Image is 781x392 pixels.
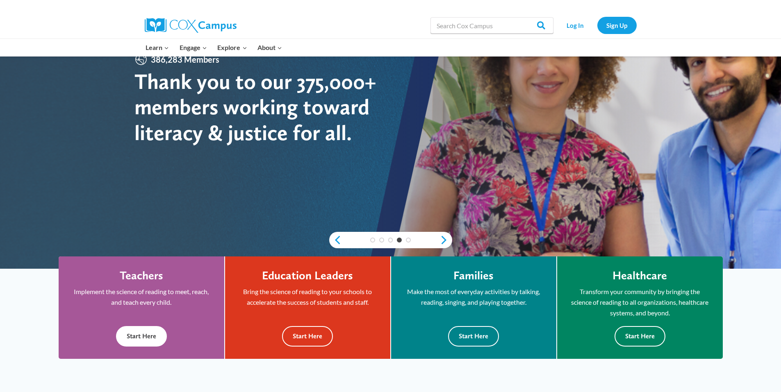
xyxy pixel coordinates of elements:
a: 1 [370,238,375,242]
nav: Secondary Navigation [558,17,637,34]
a: next [440,235,452,245]
button: Start Here [448,326,499,346]
h4: Education Leaders [262,269,353,283]
a: Sign Up [597,17,637,34]
div: Thank you to our 375,000+ members working toward literacy & justice for all. [134,69,391,145]
p: Implement the science of reading to meet, reach, and teach every child. [71,286,212,307]
p: Make the most of everyday activities by talking, reading, singing, and playing together. [403,286,544,307]
button: Start Here [282,326,333,346]
input: Search Cox Campus [430,17,553,34]
p: Bring the science of reading to your schools to accelerate the success of students and staff. [237,286,378,307]
a: 5 [406,238,411,242]
button: Start Here [116,326,167,346]
button: Child menu of About [252,39,287,56]
a: Families Make the most of everyday activities by talking, reading, singing, and playing together.... [391,256,556,359]
a: Log In [558,17,593,34]
button: Start Here [615,326,665,346]
span: 386,283 Members [148,53,223,66]
img: Cox Campus [145,18,237,33]
div: content slider buttons [329,232,452,248]
a: Healthcare Transform your community by bringing the science of reading to all organizations, heal... [557,256,723,359]
a: 2 [379,238,384,242]
a: 4 [397,238,402,242]
nav: Primary Navigation [141,39,287,56]
a: Teachers Implement the science of reading to meet, reach, and teach every child. Start Here [59,256,224,359]
button: Child menu of Engage [174,39,212,56]
h4: Families [453,269,494,283]
button: Child menu of Learn [141,39,175,56]
a: 3 [388,238,393,242]
h4: Healthcare [613,269,667,283]
a: Education Leaders Bring the science of reading to your schools to accelerate the success of stude... [225,256,390,359]
p: Transform your community by bringing the science of reading to all organizations, healthcare syst... [569,286,710,318]
button: Child menu of Explore [212,39,253,56]
a: previous [329,235,342,245]
h4: Teachers [120,269,163,283]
